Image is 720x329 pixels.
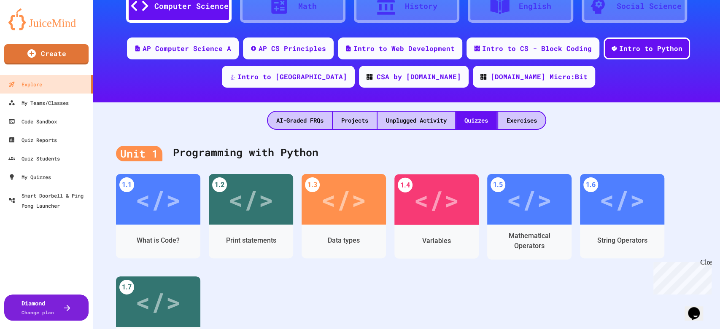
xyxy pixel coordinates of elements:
[8,172,51,182] div: My Quizzes
[154,0,229,12] div: Computer Science
[135,180,181,218] div: </>
[135,283,181,321] div: </>
[482,43,592,53] div: Intro to CS - Block Coding
[4,44,89,64] a: Create
[119,280,134,294] div: 1.7
[119,177,134,192] div: 1.1
[619,43,682,53] div: Intro to Python
[617,0,682,12] div: Social Science
[116,136,697,170] div: Programming with Python
[378,112,455,129] div: Unplugged Activity
[237,72,347,82] div: Intro to [GEOGRAPHIC_DATA]
[491,72,588,82] div: [DOMAIN_NAME] Micro:Bit
[519,0,551,12] div: English
[4,294,89,321] button: DiamondChange plan
[22,299,54,316] div: Diamond
[143,43,231,53] div: AP Computer Science A
[226,235,276,246] div: Print statements
[228,180,274,218] div: </>
[8,190,89,211] div: Smart Doorbell & Ping Pong Launcher
[599,180,645,218] div: </>
[685,295,712,321] iframe: chat widget
[8,98,69,108] div: My Teams/Classes
[22,309,54,316] span: Change plan
[8,116,57,126] div: Code Sandbox
[137,235,180,246] div: What is Code?
[422,235,451,246] div: Variables
[333,112,377,129] div: Projects
[353,43,455,53] div: Intro to Web Development
[398,178,413,193] div: 1.4
[507,180,552,218] div: </>
[328,235,360,246] div: Data types
[491,177,505,192] div: 1.5
[456,112,496,129] div: Quizzes
[8,8,84,30] img: logo-orange.svg
[305,177,320,192] div: 1.3
[405,0,437,12] div: History
[414,181,459,219] div: </>
[583,177,598,192] div: 1.6
[259,43,326,53] div: AP CS Principles
[212,177,227,192] div: 1.2
[367,74,372,80] img: CODE_logo_RGB.png
[8,153,60,163] div: Quiz Students
[3,3,58,53] div: Chat with us now!Close
[493,231,565,251] div: Mathematical Operators
[8,135,57,145] div: Quiz Reports
[480,74,486,80] img: CODE_logo_RGB.png
[116,146,162,162] div: Unit 1
[597,235,647,246] div: String Operators
[377,72,461,82] div: CSA by [DOMAIN_NAME]
[498,112,545,129] div: Exercises
[8,79,42,89] div: Explore
[321,180,367,218] div: </>
[298,0,317,12] div: Math
[650,259,712,294] iframe: chat widget
[268,112,332,129] div: AI-Graded FRQs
